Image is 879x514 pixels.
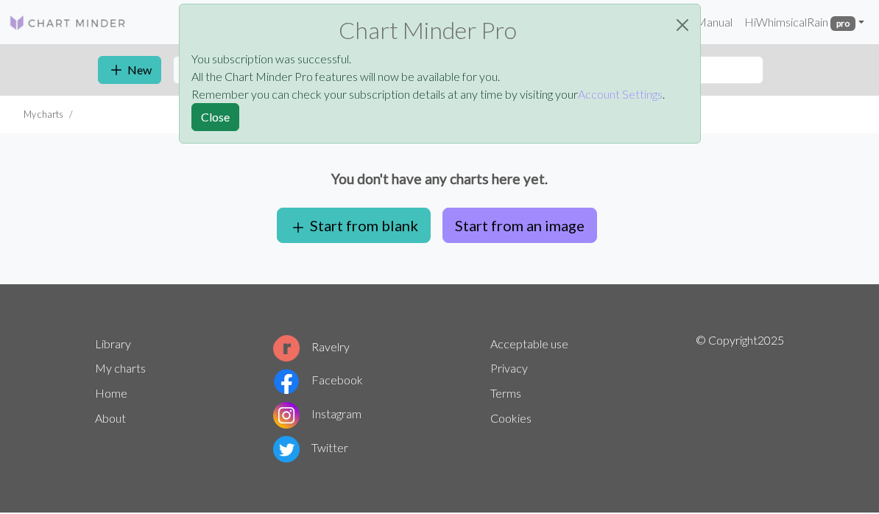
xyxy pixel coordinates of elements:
a: Instagram [273,406,361,420]
a: Start from an image [437,216,603,230]
img: Ravelry logo [273,335,300,362]
a: Twitter [273,440,348,454]
a: Terms [490,386,521,400]
span: add [289,217,307,238]
button: Close [665,4,700,46]
a: Privacy [490,361,528,375]
a: About [95,411,126,425]
a: Cookies [490,411,532,425]
button: Start from blank [277,208,431,243]
a: Home [95,386,127,400]
p: Remember you can check your subscription details at any time by visiting your . [191,85,665,103]
a: Acceptable use [490,337,568,351]
p: © Copyright 2025 [696,331,784,465]
a: Account Settings [578,87,663,101]
h2: Chart Minder Pro [191,16,665,44]
a: My charts [95,361,146,375]
img: Twitter logo [273,436,300,462]
a: Facebook [273,373,363,387]
button: Start from an image [442,208,597,243]
img: Instagram logo [273,402,300,429]
img: Facebook logo [273,368,300,395]
button: Close [191,103,239,131]
a: Ravelry [273,339,350,353]
p: You subscription was successful. [191,50,665,68]
a: Library [95,337,131,351]
p: All the Chart Minder Pro features will now be available for you. [191,68,665,85]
